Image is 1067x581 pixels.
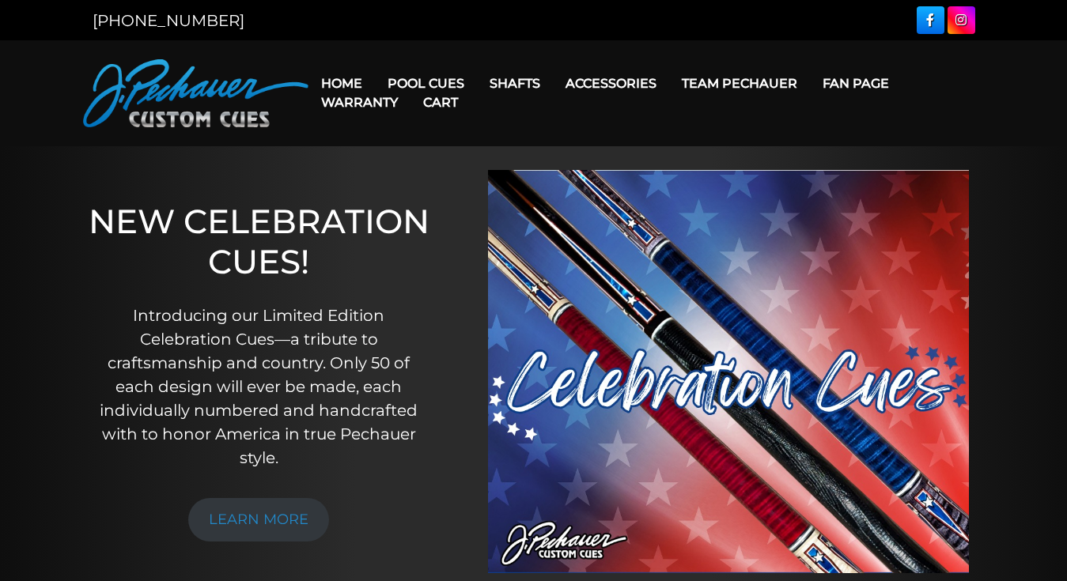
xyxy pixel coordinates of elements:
[375,63,477,104] a: Pool Cues
[308,63,375,104] a: Home
[477,63,553,104] a: Shafts
[88,202,429,281] h1: NEW CELEBRATION CUES!
[188,498,329,541] a: LEARN MORE
[93,11,244,30] a: [PHONE_NUMBER]
[669,63,810,104] a: Team Pechauer
[308,82,411,123] a: Warranty
[88,304,429,470] p: Introducing our Limited Edition Celebration Cues—a tribute to craftsmanship and country. Only 50 ...
[810,63,902,104] a: Fan Page
[553,63,669,104] a: Accessories
[411,82,471,123] a: Cart
[83,59,308,127] img: Pechauer Custom Cues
